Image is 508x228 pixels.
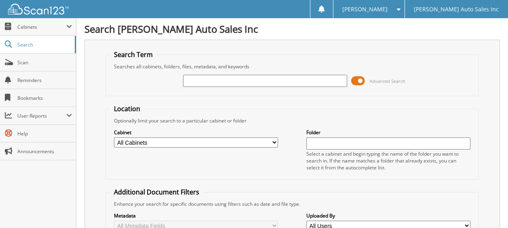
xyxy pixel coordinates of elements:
span: User Reports [17,112,66,119]
span: Help [17,130,72,137]
span: Announcements [17,148,72,155]
legend: Location [110,104,144,113]
span: [PERSON_NAME] [342,7,388,12]
span: Cabinets [17,23,66,30]
div: Select a cabinet and begin typing the name of the folder you want to search in. If the name match... [306,150,470,171]
span: Reminders [17,77,72,84]
iframe: Chat Widget [468,189,508,228]
legend: Search Term [110,50,157,59]
span: Advanced Search [369,78,405,84]
label: Folder [306,129,470,136]
span: Search [17,41,71,48]
span: Scan [17,59,72,66]
span: [PERSON_NAME] Auto Sales Inc [414,7,499,12]
h1: Search [PERSON_NAME] Auto Sales Inc [84,22,500,36]
div: Optionally limit your search to a particular cabinet or folder [110,117,474,124]
div: Searches all cabinets, folders, files, metadata, and keywords [110,63,474,70]
label: Cabinet [114,129,278,136]
label: Metadata [114,212,278,219]
label: Uploaded By [306,212,470,219]
div: Enhance your search for specific documents using filters such as date and file type. [110,201,474,207]
span: Bookmarks [17,95,72,101]
legend: Additional Document Filters [110,188,203,196]
img: scan123-logo-white.svg [8,4,69,15]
